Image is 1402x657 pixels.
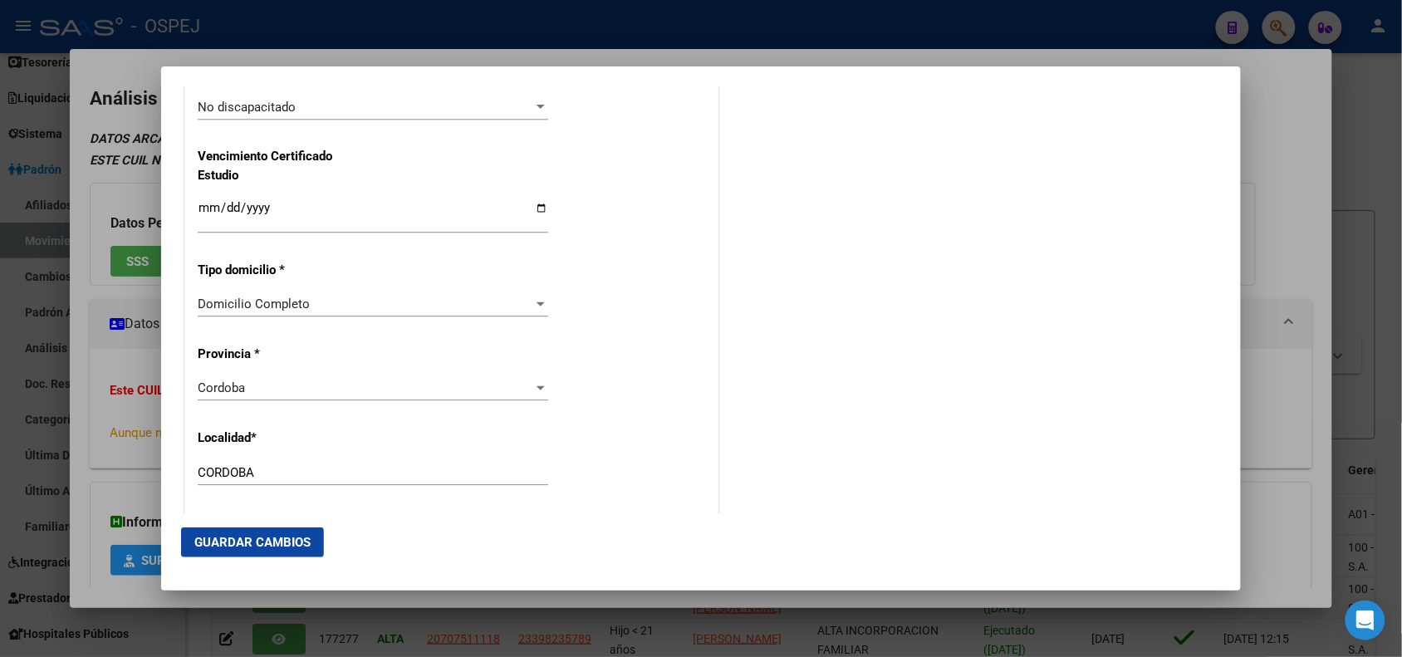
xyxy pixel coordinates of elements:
[198,261,350,280] p: Tipo domicilio *
[198,512,350,532] p: Codigo Postal
[1346,601,1385,640] div: Open Intercom Messenger
[198,100,296,115] span: No discapacitado
[181,527,324,557] button: Guardar Cambios
[198,380,245,395] span: Cordoba
[198,147,350,184] p: Vencimiento Certificado Estudio
[198,429,350,448] p: Localidad
[198,297,310,311] span: Domicilio Completo
[198,345,350,364] p: Provincia *
[194,535,311,550] span: Guardar Cambios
